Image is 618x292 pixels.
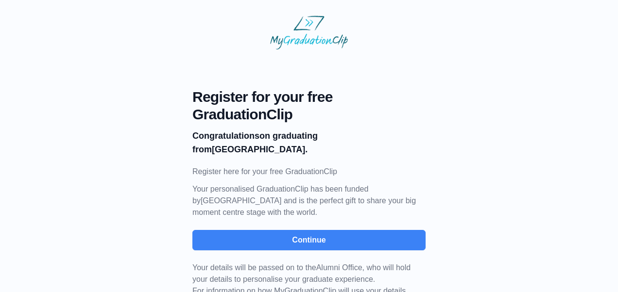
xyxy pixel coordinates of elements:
p: Register here for your free GraduationClip [192,166,426,178]
img: MyGraduationClip [270,16,348,49]
span: GraduationClip [192,106,426,123]
b: Congratulations [192,131,259,141]
span: Your details will be passed on to the , who will hold your details to personalise your graduate e... [192,263,411,283]
p: on graduating from [GEOGRAPHIC_DATA]. [192,129,426,156]
span: Register for your free [192,88,426,106]
span: Alumni Office [316,263,362,272]
button: Continue [192,230,426,250]
p: Your personalised GraduationClip has been funded by [GEOGRAPHIC_DATA] and is the perfect gift to ... [192,183,426,218]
